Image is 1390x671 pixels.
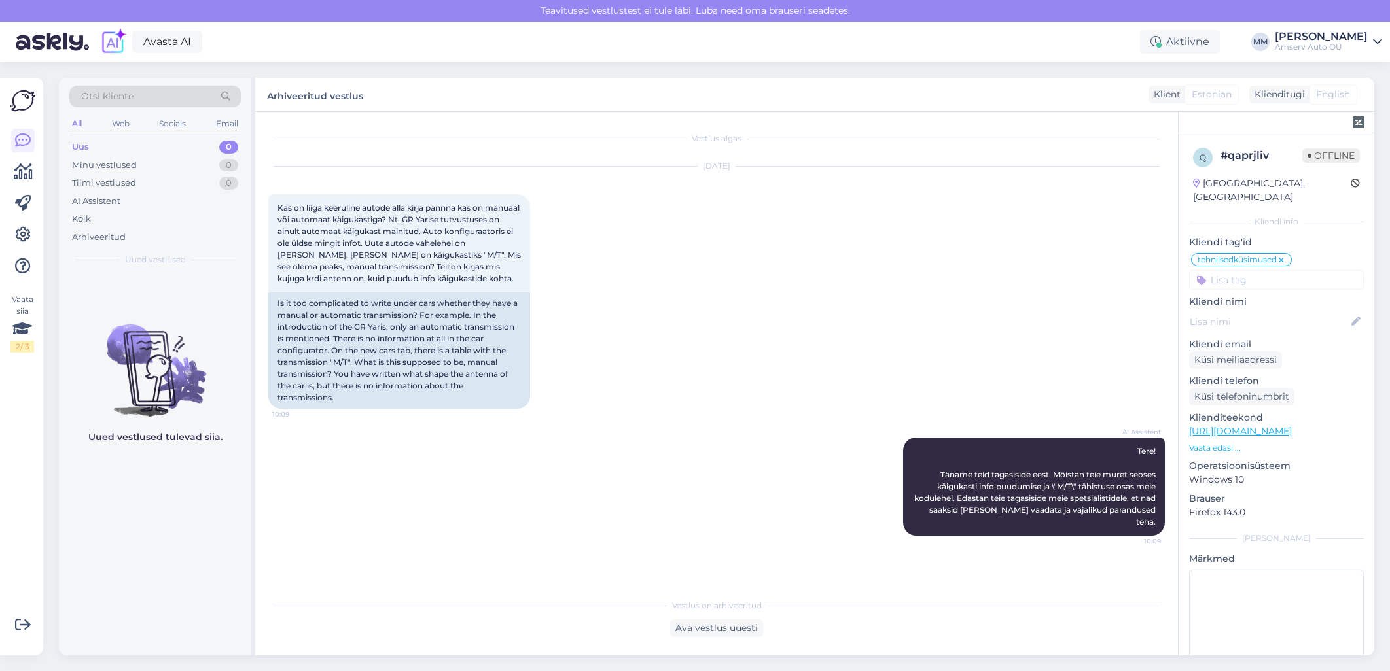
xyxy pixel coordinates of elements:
div: [DATE] [268,160,1165,172]
div: MM [1251,33,1270,51]
p: Uued vestlused tulevad siia. [88,430,223,444]
div: 2 / 3 [10,341,34,353]
div: Klient [1149,88,1181,101]
span: 10:09 [272,409,321,419]
img: No chats [59,301,251,419]
span: Otsi kliente [81,90,134,103]
div: All [69,115,84,132]
img: Askly Logo [10,88,35,113]
span: Estonian [1192,88,1232,101]
div: Web [109,115,132,132]
span: q [1200,152,1206,162]
span: 10:09 [1112,536,1161,546]
span: English [1316,88,1350,101]
p: Kliendi email [1189,337,1364,351]
p: Operatsioonisüsteem [1189,459,1364,473]
div: Kõik [72,213,91,226]
div: 0 [219,159,238,172]
input: Lisa tag [1189,270,1364,290]
div: Uus [72,141,89,154]
p: Vaata edasi ... [1189,442,1364,454]
div: Aktiivne [1140,30,1220,54]
div: [PERSON_NAME] [1189,532,1364,544]
p: Kliendi tag'id [1189,235,1364,249]
div: Vestlus algas [268,133,1165,145]
div: Tiimi vestlused [72,177,136,190]
span: Offline [1302,148,1360,163]
span: AI Assistent [1112,427,1161,437]
span: Vestlus on arhiveeritud [672,600,762,611]
input: Lisa nimi [1190,315,1349,329]
div: Minu vestlused [72,159,137,172]
p: Klienditeekond [1189,411,1364,424]
label: Arhiveeritud vestlus [267,86,363,103]
div: 0 [219,177,238,190]
div: Amserv Auto OÜ [1275,42,1368,52]
div: Küsi telefoninumbrit [1189,388,1294,405]
div: Arhiveeritud [72,231,126,244]
p: Firefox 143.0 [1189,506,1364,519]
p: Brauser [1189,492,1364,506]
div: Socials [156,115,188,132]
a: Avasta AI [132,31,202,53]
div: Vaata siia [10,294,34,353]
div: Ava vestlus uuesti [670,619,763,637]
div: 0 [219,141,238,154]
div: [PERSON_NAME] [1275,31,1368,42]
div: Is it too complicated to write under cars whether they have a manual or automatic transmission? F... [268,292,530,409]
div: AI Assistent [72,195,120,208]
p: Windows 10 [1189,473,1364,487]
p: Kliendi nimi [1189,295,1364,309]
a: [PERSON_NAME]Amserv Auto OÜ [1275,31,1382,52]
div: # qaprjliv [1221,148,1302,163]
p: Kliendi telefon [1189,374,1364,388]
span: Tere! Täname teid tagasiside eest. Mõistan teie muret seoses käigukasti info puudumise ja \"M/T\"... [914,446,1158,526]
p: Märkmed [1189,552,1364,566]
div: [GEOGRAPHIC_DATA], [GEOGRAPHIC_DATA] [1193,177,1351,204]
span: tehnilsedküsimused [1198,256,1277,264]
div: Email [213,115,241,132]
div: Kliendi info [1189,216,1364,228]
div: Küsi meiliaadressi [1189,351,1282,369]
a: [URL][DOMAIN_NAME] [1189,425,1292,437]
img: explore-ai [99,28,127,56]
div: Klienditugi [1249,88,1305,101]
img: zendesk [1353,116,1364,128]
span: Uued vestlused [125,254,186,266]
span: Kas on liiga keeruline autode alla kirja pannna kas on manuaal või automaat käigukastiga? Nt. GR ... [277,203,523,283]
